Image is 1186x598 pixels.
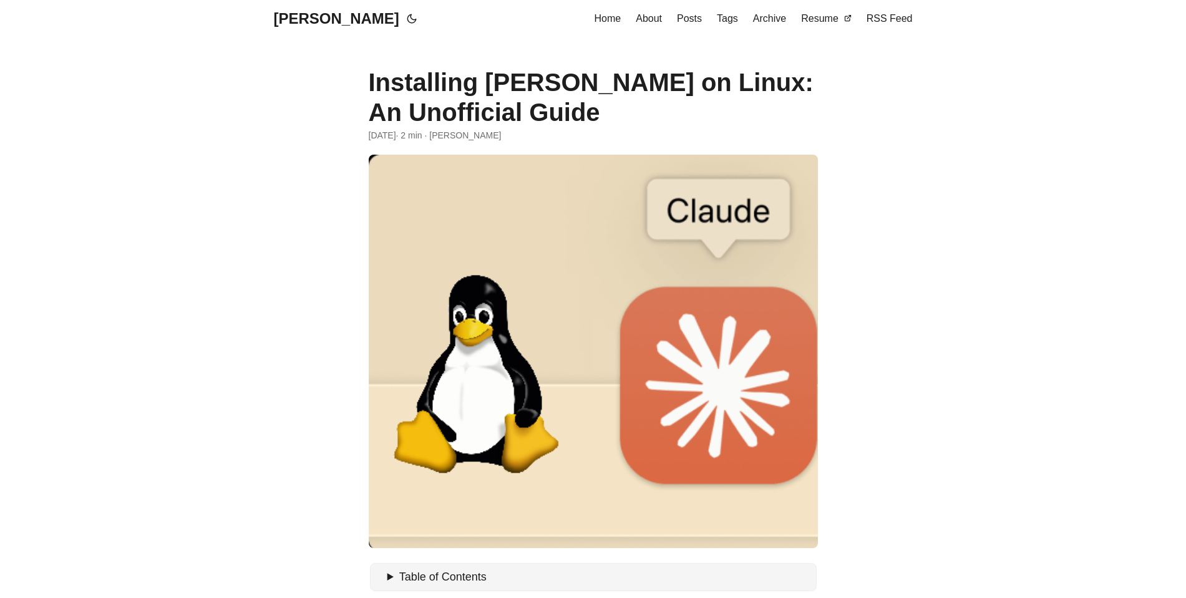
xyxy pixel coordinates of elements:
h1: Installing [PERSON_NAME] on Linux: An Unofficial Guide [369,67,818,127]
span: Posts [677,13,702,24]
div: · 2 min · [PERSON_NAME] [369,128,818,142]
span: Archive [753,13,786,24]
span: Tags [717,13,738,24]
span: RSS Feed [867,13,913,24]
span: Table of Contents [399,571,487,583]
summary: Table of Contents [387,568,812,586]
span: Resume [801,13,838,24]
span: About [636,13,662,24]
span: Home [595,13,621,24]
span: 2025-01-09 21:00:00 +0000 UTC [369,128,396,142]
